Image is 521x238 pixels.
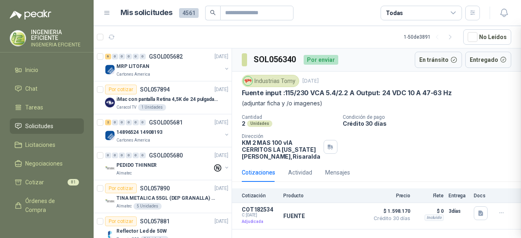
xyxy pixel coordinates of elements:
a: Chat [10,81,84,96]
a: Cotizar81 [10,175,84,190]
span: Solicitudes [25,122,53,131]
span: Licitaciones [25,140,55,149]
span: 4561 [179,8,199,18]
span: Tareas [25,103,43,112]
a: Inicio [10,62,84,78]
p: INGENIERIA EFICIENTE [31,42,84,47]
a: Órdenes de Compra [10,193,84,218]
span: search [210,10,216,15]
span: Cotizar [25,178,44,187]
span: Inicio [25,66,38,74]
span: 81 [68,179,79,186]
a: Tareas [10,100,84,115]
h1: Mis solicitudes [120,7,173,19]
img: Company Logo [10,31,26,46]
span: Órdenes de Compra [25,197,76,214]
span: Chat [25,84,37,93]
span: Negociaciones [25,159,63,168]
a: Negociaciones [10,156,84,171]
a: Licitaciones [10,137,84,153]
img: Logo peakr [10,10,51,20]
div: Todas [386,9,403,17]
p: INGENIERIA EFICIENTE [31,29,84,41]
a: Solicitudes [10,118,84,134]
